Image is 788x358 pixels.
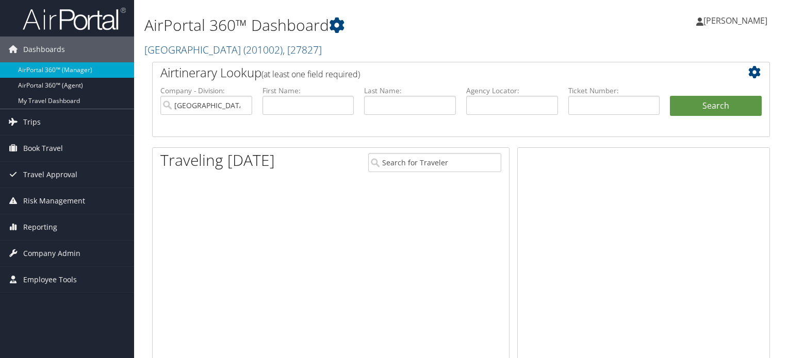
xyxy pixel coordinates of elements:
[23,214,57,240] span: Reporting
[160,149,275,171] h1: Traveling [DATE]
[696,5,778,36] a: [PERSON_NAME]
[23,162,77,187] span: Travel Approval
[364,86,456,96] label: Last Name:
[243,43,283,57] span: ( 201002 )
[23,7,126,31] img: airportal-logo.png
[23,135,63,161] span: Book Travel
[703,15,767,26] span: [PERSON_NAME]
[160,64,710,81] h2: Airtinerary Lookup
[262,86,354,96] label: First Name:
[144,43,322,57] a: [GEOGRAPHIC_DATA]
[23,188,85,214] span: Risk Management
[23,267,77,293] span: Employee Tools
[23,37,65,62] span: Dashboards
[283,43,322,57] span: , [ 27827 ]
[568,86,660,96] label: Ticket Number:
[144,14,567,36] h1: AirPortal 360™ Dashboard
[368,153,501,172] input: Search for Traveler
[23,241,80,266] span: Company Admin
[670,96,762,116] button: Search
[466,86,558,96] label: Agency Locator:
[261,69,360,80] span: (at least one field required)
[23,109,41,135] span: Trips
[160,86,252,96] label: Company - Division:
